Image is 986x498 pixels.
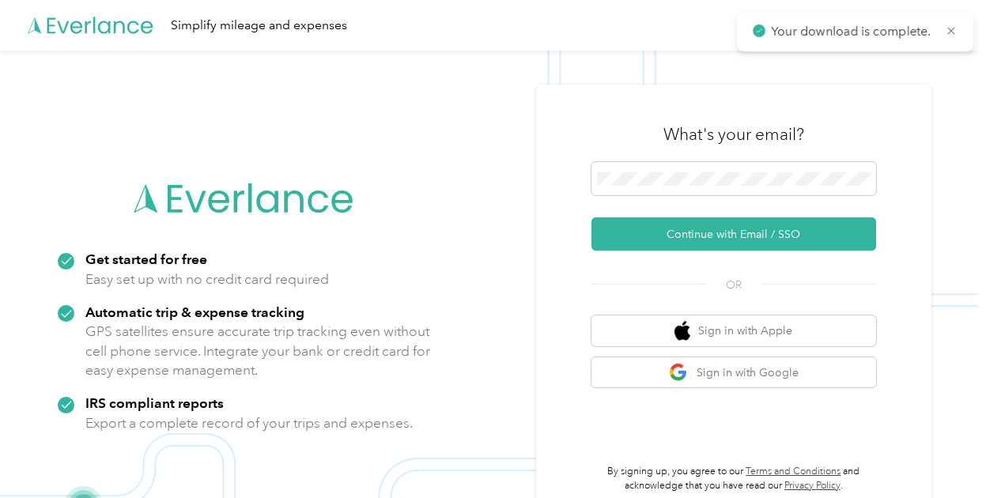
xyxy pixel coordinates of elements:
[591,315,876,346] button: apple logoSign in with Apple
[591,465,876,492] p: By signing up, you agree to our and acknowledge that you have read our .
[85,413,413,433] p: Export a complete record of your trips and expenses.
[85,394,224,411] strong: IRS compliant reports
[171,16,347,36] div: Simplify mileage and expenses
[706,277,761,293] span: OR
[85,322,431,380] p: GPS satellites ensure accurate trip tracking even without cell phone service. Integrate your bank...
[784,480,841,492] a: Privacy Policy
[674,321,690,341] img: apple logo
[897,409,986,498] iframe: Everlance-gr Chat Button Frame
[771,22,934,42] p: Your download is complete.
[591,217,876,251] button: Continue with Email / SSO
[746,466,841,477] a: Terms and Conditions
[591,357,876,388] button: google logoSign in with Google
[85,270,329,289] p: Easy set up with no credit card required
[85,304,304,320] strong: Automatic trip & expense tracking
[669,363,689,383] img: google logo
[85,251,207,267] strong: Get started for free
[663,123,804,145] h3: What's your email?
